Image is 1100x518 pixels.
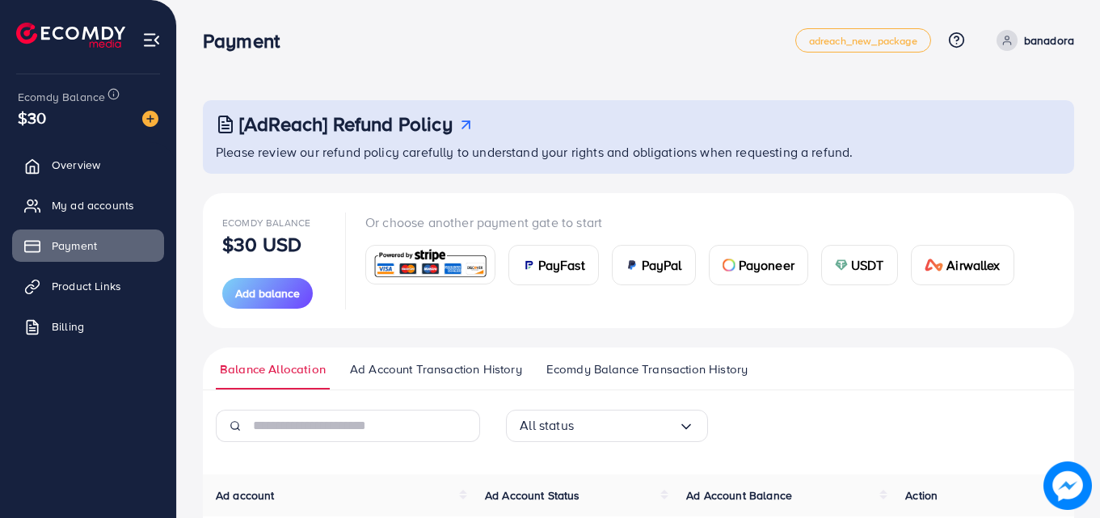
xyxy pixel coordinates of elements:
[365,213,1027,232] p: Or choose another payment gate to start
[365,245,495,284] a: card
[546,360,748,378] span: Ecomdy Balance Transaction History
[508,245,599,285] a: cardPayFast
[12,189,164,221] a: My ad accounts
[12,310,164,343] a: Billing
[612,245,696,285] a: cardPayPal
[12,149,164,181] a: Overview
[709,245,808,285] a: cardPayoneer
[905,487,938,503] span: Action
[350,360,522,378] span: Ad Account Transaction History
[52,197,134,213] span: My ad accounts
[835,259,848,272] img: card
[538,255,585,275] span: PayFast
[506,410,708,442] div: Search for option
[220,360,326,378] span: Balance Allocation
[925,259,944,272] img: card
[18,89,105,105] span: Ecomdy Balance
[222,278,313,309] button: Add balance
[52,238,97,254] span: Payment
[1024,31,1074,50] p: banadora
[522,259,535,272] img: card
[239,112,453,136] h3: [AdReach] Refund Policy
[16,23,125,48] img: logo
[216,142,1064,162] p: Please review our refund policy carefully to understand your rights and obligations when requesti...
[626,259,639,272] img: card
[485,487,580,503] span: Ad Account Status
[12,230,164,262] a: Payment
[52,157,100,173] span: Overview
[642,255,682,275] span: PayPal
[222,234,301,254] p: $30 USD
[686,487,792,503] span: Ad Account Balance
[12,270,164,302] a: Product Links
[52,318,84,335] span: Billing
[222,216,310,230] span: Ecomdy Balance
[1043,461,1092,510] img: image
[809,36,917,46] span: adreach_new_package
[946,255,1000,275] span: Airwallex
[18,106,46,129] span: $30
[911,245,1014,285] a: cardAirwallex
[821,245,898,285] a: cardUSDT
[723,259,735,272] img: card
[52,278,121,294] span: Product Links
[142,111,158,127] img: image
[216,487,275,503] span: Ad account
[235,285,300,301] span: Add balance
[795,28,931,53] a: adreach_new_package
[142,31,161,49] img: menu
[371,247,490,282] img: card
[203,29,293,53] h3: Payment
[851,255,884,275] span: USDT
[739,255,794,275] span: Payoneer
[574,413,678,438] input: Search for option
[520,413,574,438] span: All status
[990,30,1074,51] a: banadora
